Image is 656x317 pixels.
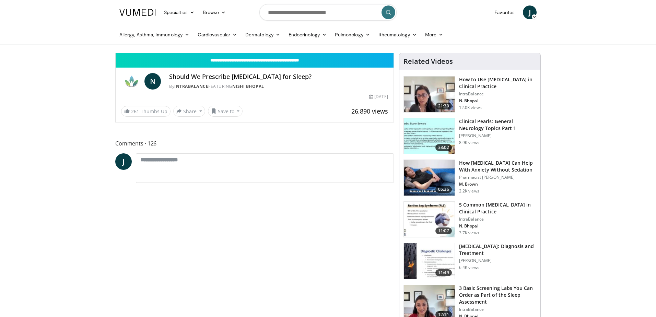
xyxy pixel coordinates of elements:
[403,57,453,66] h4: Related Videos
[459,133,536,139] p: [PERSON_NAME]
[459,216,536,222] p: IntraBalance
[232,83,264,89] a: Nishi Bhopal
[403,243,536,279] a: 11:49 [MEDICAL_DATA]: Diagnosis and Treatment [PERSON_NAME] 6.4K views
[403,118,536,154] a: 38:02 Clinical Pearls: General Neurology Topics Part 1 [PERSON_NAME] 8.9K views
[459,188,479,194] p: 2.2K views
[208,106,243,117] button: Save to
[169,83,388,90] div: By FEATURING
[459,160,536,173] h3: How [MEDICAL_DATA] Can Help With Anxiety Without Sedation
[459,307,536,312] p: IntraBalance
[459,118,536,132] h3: Clinical Pearls: General Neurology Topics Part 1
[490,5,519,19] a: Favorites
[404,77,455,112] img: 662646f3-24dc-48fd-91cb-7f13467e765c.150x105_q85_crop-smart_upscale.jpg
[435,144,452,151] span: 38:02
[459,285,536,305] h3: 3 Basic Screening Labs You Can Order as Part of the Sleep Assessment
[121,73,142,90] img: IntraBalance
[144,73,161,90] a: N
[174,83,208,89] a: IntraBalance
[435,269,452,276] span: 11:49
[459,265,479,270] p: 6.4K views
[435,227,452,234] span: 11:07
[459,230,479,236] p: 3.7K views
[459,98,536,104] p: N. Bhopal
[459,105,482,110] p: 12.0K views
[259,4,397,21] input: Search topics, interventions
[403,201,536,238] a: 11:07 5 Common [MEDICAL_DATA] in Clinical Practice IntraBalance N. Bhopal 3.7K views
[115,28,194,42] a: Allergy, Asthma, Immunology
[459,76,536,90] h3: How to Use [MEDICAL_DATA] in Clinical Practice
[459,181,536,187] p: M. Brown
[404,118,455,154] img: 91ec4e47-6cc3-4d45-a77d-be3eb23d61cb.150x105_q85_crop-smart_upscale.jpg
[369,94,388,100] div: [DATE]
[374,28,421,42] a: Rheumatology
[459,201,536,215] h3: 5 Common [MEDICAL_DATA] in Clinical Practice
[459,175,536,180] p: Pharmacist [PERSON_NAME]
[131,108,139,115] span: 261
[284,28,331,42] a: Endocrinology
[435,103,452,109] span: 21:30
[435,186,452,193] span: 05:36
[241,28,284,42] a: Dermatology
[331,28,374,42] a: Pulmonology
[121,106,171,117] a: 261 Thumbs Up
[173,106,205,117] button: Share
[421,28,447,42] a: More
[459,223,536,229] p: N. Bhopal
[403,76,536,113] a: 21:30 How to Use [MEDICAL_DATA] in Clinical Practice IntraBalance N. Bhopal 12.0K views
[160,5,199,19] a: Specialties
[404,202,455,237] img: e41a58fc-c8b3-4e06-accc-3dd0b2ae14cc.150x105_q85_crop-smart_upscale.jpg
[115,153,132,170] a: J
[115,139,394,148] span: Comments 126
[459,243,536,257] h3: [MEDICAL_DATA]: Diagnosis and Treatment
[404,243,455,279] img: 6e0bc43b-d42b-409a-85fd-0f454729f2ca.150x105_q85_crop-smart_upscale.jpg
[523,5,537,19] a: J
[119,9,156,16] img: VuMedi Logo
[459,258,536,263] p: [PERSON_NAME]
[351,107,388,115] span: 26,890 views
[403,160,536,196] a: 05:36 How [MEDICAL_DATA] Can Help With Anxiety Without Sedation Pharmacist [PERSON_NAME] M. Brown...
[404,160,455,196] img: 7bfe4765-2bdb-4a7e-8d24-83e30517bd33.150x105_q85_crop-smart_upscale.jpg
[459,140,479,145] p: 8.9K views
[459,91,536,97] p: IntraBalance
[199,5,230,19] a: Browse
[194,28,241,42] a: Cardiovascular
[169,73,388,81] h4: Should We Prescribe [MEDICAL_DATA] for Sleep?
